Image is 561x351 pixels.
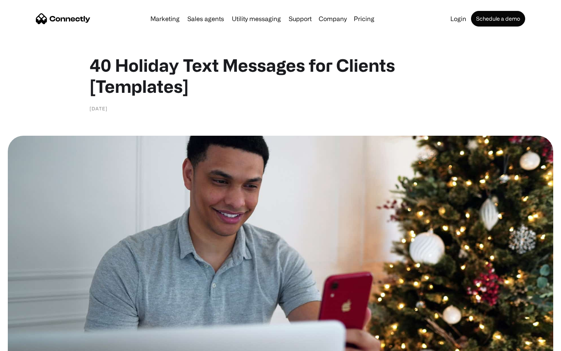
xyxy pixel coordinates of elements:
a: Pricing [351,16,378,22]
a: Marketing [147,16,183,22]
div: Company [319,13,347,24]
a: Login [447,16,469,22]
a: Schedule a demo [471,11,525,27]
ul: Language list [16,337,47,348]
h1: 40 Holiday Text Messages for Clients [Templates] [90,55,471,97]
a: Utility messaging [229,16,284,22]
div: [DATE] [90,105,108,112]
a: Sales agents [184,16,227,22]
aside: Language selected: English [8,337,47,348]
a: Support [286,16,315,22]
